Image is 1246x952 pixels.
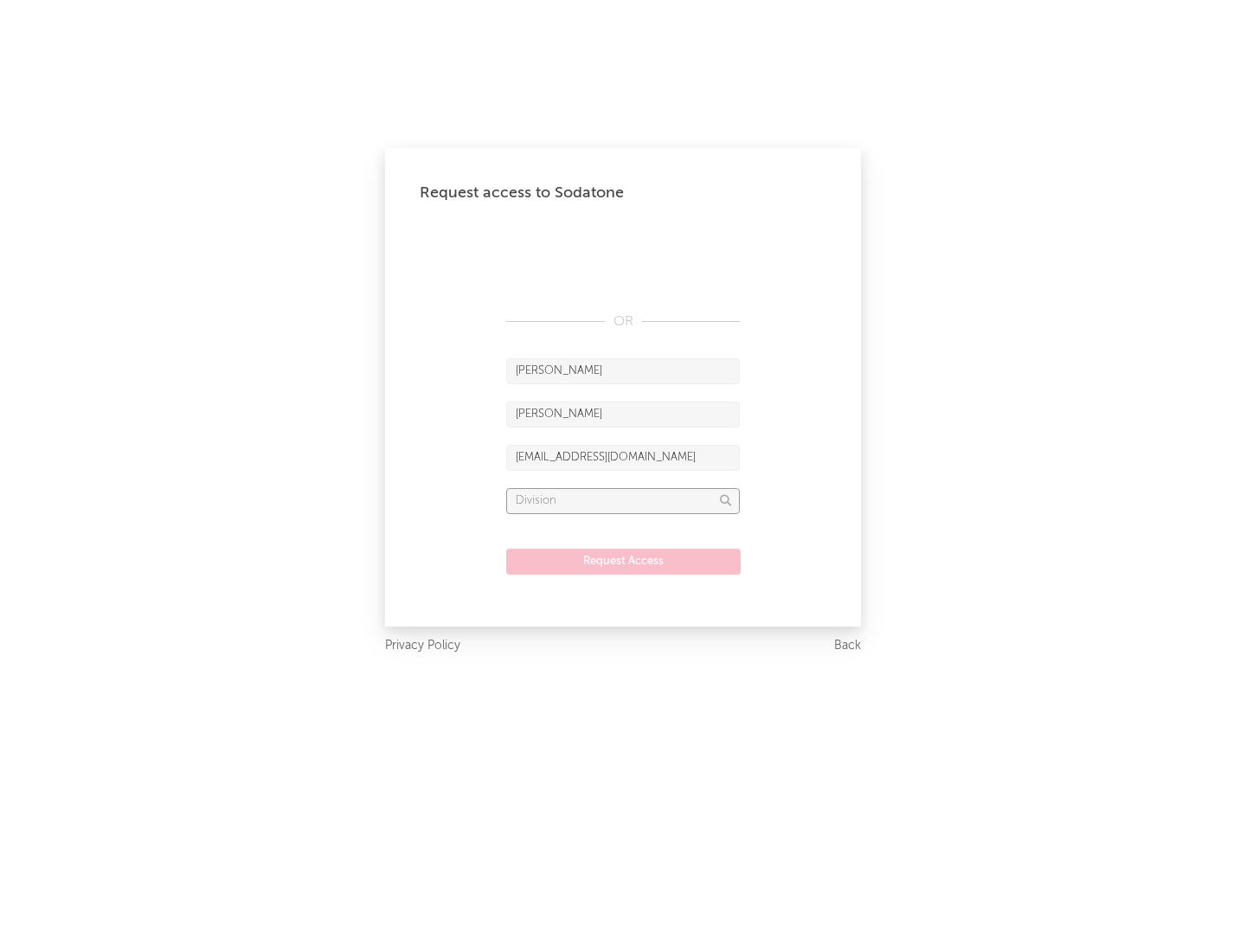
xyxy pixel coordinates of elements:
a: Privacy Policy [385,635,460,657]
input: First Name [506,358,740,384]
div: Request access to Sodatone [420,183,826,203]
div: OR [506,312,740,332]
input: Last Name [506,402,740,428]
button: Request Access [506,549,741,575]
a: Back [834,635,861,657]
input: Email [506,445,740,471]
input: Division [506,488,740,514]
